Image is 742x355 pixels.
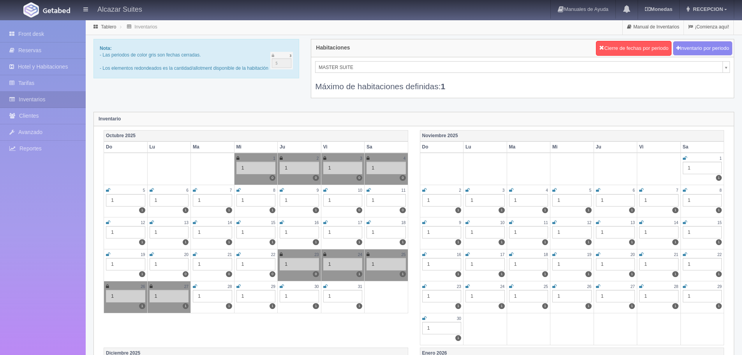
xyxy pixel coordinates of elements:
[313,207,319,213] label: 1
[683,290,722,302] div: 1
[319,62,719,73] span: MASTER SUITE
[236,226,276,238] div: 1
[542,303,548,309] label: 1
[585,271,591,277] label: 1
[270,239,275,245] label: 1
[507,141,550,153] th: Ma
[141,253,145,257] small: 19
[594,141,637,153] th: Ju
[457,316,461,321] small: 30
[280,290,319,302] div: 1
[313,271,319,277] label: 0
[719,156,722,161] small: 1
[193,194,232,207] div: 1
[587,284,591,289] small: 26
[270,303,275,309] label: 1
[106,194,145,207] div: 1
[313,175,319,181] label: 0
[280,226,319,238] div: 1
[139,207,145,213] label: 1
[455,207,461,213] label: 1
[629,207,635,213] label: 1
[420,141,464,153] th: Do
[106,258,145,270] div: 1
[23,2,39,18] img: Getabed
[550,141,594,153] th: Mi
[673,41,732,56] button: Inventario por periodo
[280,258,319,270] div: 1
[358,284,362,289] small: 31
[629,271,635,277] label: 1
[367,226,406,238] div: 1
[544,284,548,289] small: 25
[314,221,319,225] small: 16
[313,303,319,309] label: 1
[313,239,319,245] label: 1
[465,258,505,270] div: 1
[717,253,722,257] small: 22
[465,226,505,238] div: 1
[106,226,145,238] div: 1
[552,258,592,270] div: 1
[455,303,461,309] label: 1
[226,207,232,213] label: 1
[358,221,362,225] small: 17
[645,6,672,12] b: Monedas
[596,258,635,270] div: 1
[400,239,405,245] label: 1
[422,322,462,334] div: 1
[226,239,232,245] label: 1
[716,207,722,213] label: 1
[236,258,276,270] div: 1
[422,290,462,302] div: 1
[639,226,679,238] div: 1
[457,253,461,257] small: 16
[459,221,461,225] small: 9
[401,188,405,193] small: 11
[104,141,148,153] th: Do
[552,194,592,207] div: 1
[317,188,319,193] small: 9
[226,271,232,277] label: 0
[236,290,276,302] div: 1
[639,194,679,207] div: 1
[193,258,232,270] div: 1
[139,303,145,309] label: 1
[502,188,505,193] small: 3
[716,175,722,181] label: 1
[321,141,365,153] th: Vi
[356,303,362,309] label: 1
[193,226,232,238] div: 1
[596,290,635,302] div: 1
[672,207,678,213] label: 1
[587,221,591,225] small: 12
[544,253,548,257] small: 18
[629,303,635,309] label: 1
[672,303,678,309] label: 1
[400,271,405,277] label: 1
[459,188,461,193] small: 2
[367,194,406,207] div: 1
[323,258,363,270] div: 1
[631,284,635,289] small: 27
[150,226,189,238] div: 1
[631,253,635,257] small: 20
[184,284,189,289] small: 27
[457,284,461,289] small: 23
[422,226,462,238] div: 1
[280,194,319,207] div: 1
[464,141,507,153] th: Lu
[356,175,362,181] label: 0
[585,239,591,245] label: 1
[674,253,678,257] small: 21
[717,284,722,289] small: 29
[323,290,363,302] div: 1
[542,271,548,277] label: 1
[441,82,446,91] b: 1
[623,19,684,35] a: Manual de Inventarios
[631,221,635,225] small: 13
[280,162,319,174] div: 1
[100,46,112,51] b: Nota:
[365,141,408,153] th: Sa
[367,162,406,174] div: 1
